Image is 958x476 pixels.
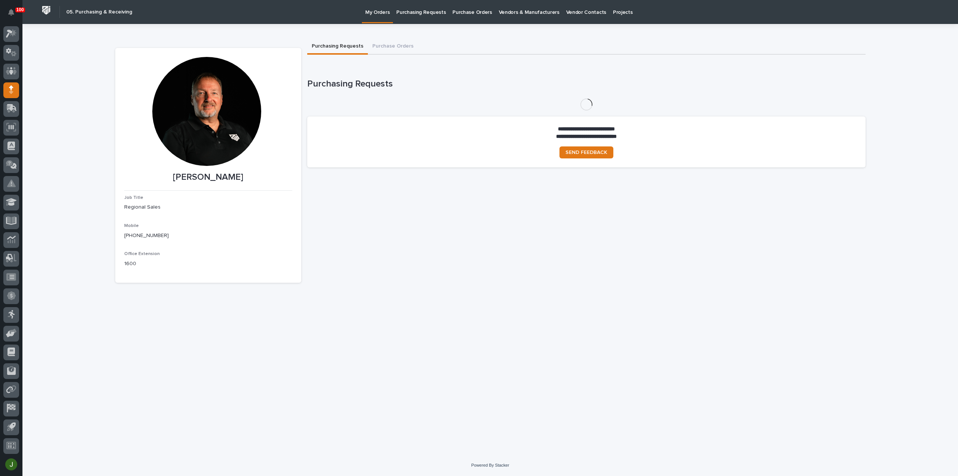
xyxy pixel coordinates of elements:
[307,39,368,55] button: Purchasing Requests
[124,252,160,256] span: Office Extension
[3,4,19,20] button: Notifications
[124,195,143,200] span: Job Title
[9,9,19,21] div: Notifications100
[124,260,292,268] p: 1600
[565,150,607,155] span: SEND FEEDBACK
[124,172,292,183] p: [PERSON_NAME]
[307,79,866,90] h1: Purchasing Requests
[368,39,418,55] button: Purchase Orders
[124,224,139,228] span: Mobile
[39,3,53,17] img: Workspace Logo
[559,146,613,158] a: SEND FEEDBACK
[16,7,24,12] p: 100
[66,9,132,15] h2: 05. Purchasing & Receiving
[471,463,509,467] a: Powered By Stacker
[124,233,169,238] a: [PHONE_NUMBER]
[124,203,292,211] p: Regional Sales
[3,457,19,472] button: users-avatar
